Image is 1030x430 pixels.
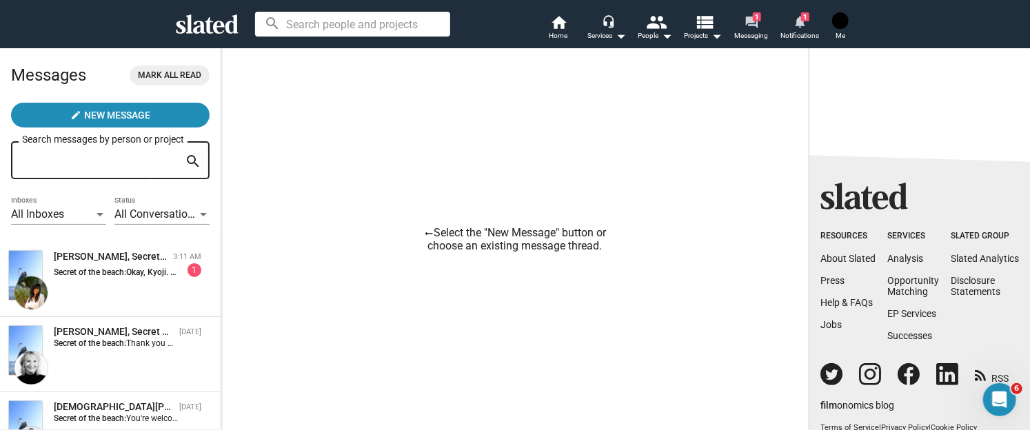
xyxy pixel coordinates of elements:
[11,207,64,221] span: All Inboxes
[887,275,939,297] a: OpportunityMatching
[820,388,894,412] a: filmonomics blog
[11,59,86,92] h2: Messages
[824,10,857,45] button: Kyoji OhnoMe
[820,400,837,411] span: film
[412,226,618,252] div: Select the "New Message" button or choose an existing message thread.
[583,14,631,44] button: Services
[550,14,567,30] mat-icon: home
[820,297,873,308] a: Help & FAQs
[84,103,150,127] span: New Message
[54,267,126,277] strong: Secret of the beach:
[1011,383,1022,394] span: 6
[887,231,939,242] div: Services
[612,28,629,44] mat-icon: arrow_drop_down
[836,28,845,44] span: Me
[54,325,174,338] div: Shelly Bancroft, Secret of the beach
[745,15,758,28] mat-icon: forum
[647,12,667,32] mat-icon: people
[709,28,725,44] mat-icon: arrow_drop_down
[9,251,42,300] img: Secret of the beach
[658,28,675,44] mat-icon: arrow_drop_down
[887,253,923,264] a: Analysis
[126,267,432,277] span: Okay, Kyoji. Thanks for your information. I appreciate it. All the best for your project.
[727,14,776,44] a: 1Messaging
[602,15,614,28] mat-icon: headset_mic
[185,151,201,172] mat-icon: search
[179,402,201,411] time: [DATE]
[587,28,626,44] div: Services
[549,28,568,44] span: Home
[11,103,210,127] button: New Message
[793,14,806,28] mat-icon: notifications
[679,14,727,44] button: Projects
[983,383,1016,416] iframe: Intercom live chat
[887,330,932,341] a: Successes
[695,12,715,32] mat-icon: view_list
[832,12,849,29] img: Kyoji Ohno
[685,28,723,44] span: Projects
[70,110,81,121] mat-icon: create
[54,250,168,263] div: Esha Bargate, Secret of the beach
[14,351,48,385] img: Shelly Bancroft
[820,275,845,286] a: Press
[631,14,679,44] button: People
[638,28,672,44] div: People
[776,14,824,44] a: 1Notifications
[255,12,450,37] input: Search people and projects
[975,364,1009,385] a: RSS
[887,308,936,319] a: EP Services
[735,28,769,44] span: Messaging
[173,252,201,261] time: 3:11 AM
[820,253,876,264] a: About Slated
[753,12,761,21] span: 1
[188,263,201,277] div: 1
[9,326,42,375] img: Secret of the beach
[951,253,1019,264] a: Slated Analytics
[114,207,199,221] span: All Conversations
[54,400,174,413] div: Muhammad Albany, Secret of the beach
[820,319,842,330] a: Jobs
[951,275,1000,297] a: DisclosureStatements
[179,327,201,336] time: [DATE]
[54,413,126,423] strong: Secret of the beach:
[54,338,126,348] strong: Secret of the beach:
[126,413,973,423] span: You're welcome! Yes, she’s definitely experienced in crowdfunding and has quite a strong network....
[138,68,201,83] span: Mark all read
[801,12,809,21] span: 1
[130,65,210,85] button: Mark all read
[423,228,434,239] mat-icon: arrow_right_alt
[951,231,1019,242] div: Slated Group
[534,14,583,44] a: Home
[780,28,819,44] span: Notifications
[820,231,876,242] div: Resources
[14,276,48,309] img: Esha Bargate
